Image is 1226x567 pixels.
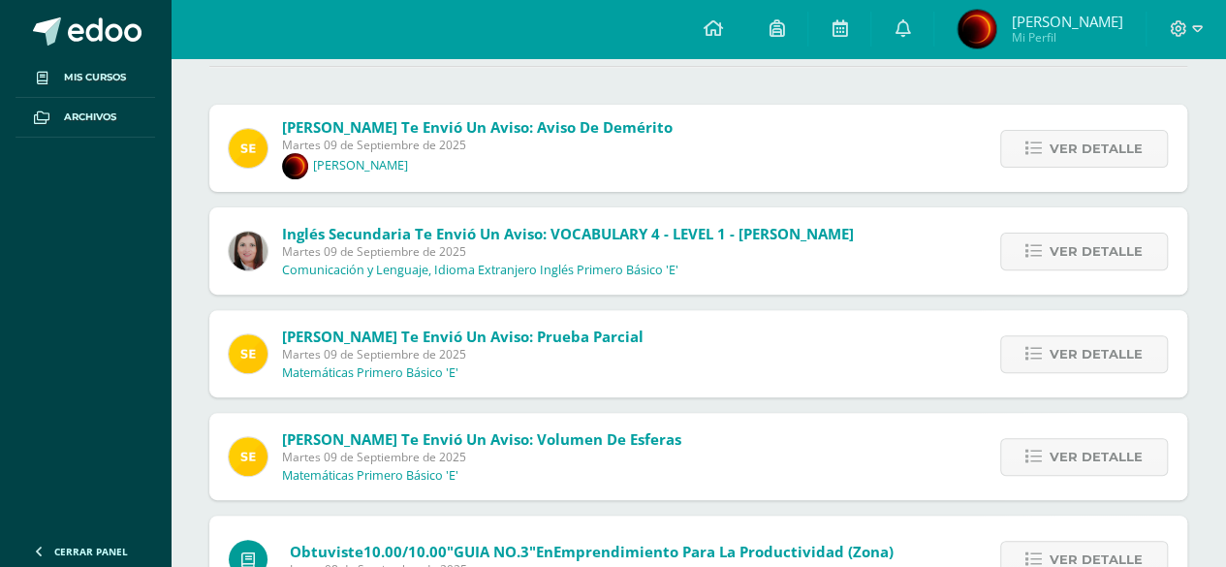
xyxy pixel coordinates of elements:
p: Comunicación y Lenguaje, Idioma Extranjero Inglés Primero Básico 'E' [282,263,678,278]
img: 8af0450cf43d44e38c4a1497329761f3.png [229,232,267,270]
img: 03c2987289e60ca238394da5f82a525a.png [229,334,267,373]
span: Cerrar panel [54,545,128,558]
span: Mi Perfil [1011,29,1122,46]
span: Martes 09 de Septiembre de 2025 [282,137,673,153]
img: 3c1bf98a233de58c534b44df5ba54d88.png [282,153,308,179]
span: [PERSON_NAME] te envió un aviso: Volumen de esferas [282,429,681,449]
a: Archivos [16,98,155,138]
span: Martes 09 de Septiembre de 2025 [282,243,854,260]
span: Martes 09 de Septiembre de 2025 [282,449,681,465]
span: Ver detalle [1050,234,1143,269]
span: Inglés Secundaria te envió un aviso: VOCABULARY 4 - LEVEL 1 - [PERSON_NAME] [282,224,854,243]
span: "GUIA NO.3" [447,542,536,561]
span: [PERSON_NAME] te envió un aviso: Aviso de Demérito [282,117,673,137]
img: 03c2987289e60ca238394da5f82a525a.png [229,437,267,476]
span: Ver detalle [1050,131,1143,167]
span: Archivos [64,110,116,125]
span: Mis cursos [64,70,126,85]
p: Matemáticas Primero Básico 'E' [282,365,458,381]
span: Ver detalle [1050,336,1143,372]
span: [PERSON_NAME] [1011,12,1122,31]
a: Mis cursos [16,58,155,98]
p: Matemáticas Primero Básico 'E' [282,468,458,484]
span: [PERSON_NAME] te envió un aviso: Prueba Parcial [282,327,644,346]
img: 03c2987289e60ca238394da5f82a525a.png [229,129,267,168]
p: [PERSON_NAME] [313,158,408,173]
span: Ver detalle [1050,439,1143,475]
span: Obtuviste en [290,542,894,561]
span: Martes 09 de Septiembre de 2025 [282,346,644,362]
img: 356f35e1342121e0f3f79114633ea786.png [958,10,996,48]
span: 10.00/10.00 [363,542,447,561]
span: Emprendimiento para la Productividad (Zona) [553,542,894,561]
